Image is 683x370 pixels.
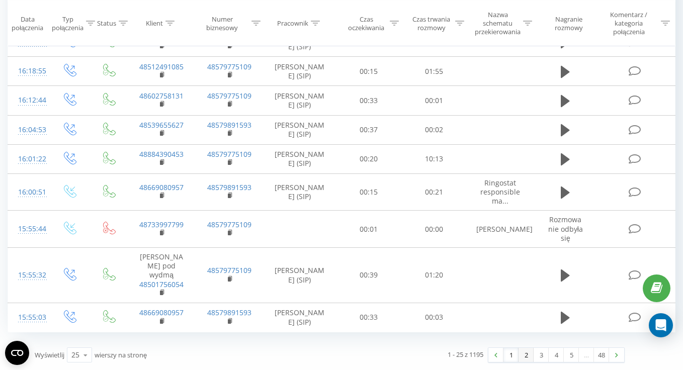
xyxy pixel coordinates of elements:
[97,19,116,28] div: Status
[448,349,483,359] div: 1 - 25 z 1195
[548,215,583,242] span: Rozmowa nie odbyła się
[18,149,39,169] div: 16:01:22
[543,15,594,32] div: Nagranie rozmowy
[519,348,534,362] a: 2
[401,86,467,115] td: 00:01
[466,211,534,248] td: [PERSON_NAME]
[18,120,39,140] div: 16:04:53
[336,248,401,303] td: 00:39
[18,90,39,110] div: 16:12:44
[139,149,184,159] a: 48884390453
[207,62,251,71] a: 48579775109
[139,182,184,192] a: 48669080957
[277,19,308,28] div: Pracownik
[401,248,467,303] td: 01:20
[549,348,564,362] a: 4
[5,341,29,365] button: Open CMP widget
[35,350,64,359] span: Wyświetlij
[503,348,519,362] a: 1
[401,211,467,248] td: 00:00
[139,220,184,229] a: 48733997799
[8,15,47,32] div: Data połączenia
[600,11,658,36] div: Komentarz / kategoria połączenia
[196,15,249,32] div: Numer biznesowy
[263,248,336,303] td: [PERSON_NAME] (SIP)
[18,219,39,239] div: 15:55:44
[480,178,520,206] span: Ringostat responsible ma...
[401,115,467,144] td: 00:02
[579,348,594,362] div: …
[336,303,401,332] td: 00:33
[263,173,336,211] td: [PERSON_NAME] (SIP)
[336,86,401,115] td: 00:33
[207,120,251,130] a: 48579891593
[139,308,184,317] a: 48669080957
[401,57,467,86] td: 01:55
[263,57,336,86] td: [PERSON_NAME] (SIP)
[475,11,521,36] div: Nazwa schematu przekierowania
[207,149,251,159] a: 48579775109
[336,57,401,86] td: 00:15
[263,86,336,115] td: [PERSON_NAME] (SIP)
[649,313,673,337] div: Open Intercom Messenger
[410,15,453,32] div: Czas trwania rozmowy
[139,62,184,71] a: 48512491085
[207,308,251,317] a: 48579891593
[263,303,336,332] td: [PERSON_NAME] (SIP)
[52,15,83,32] div: Typ połączenia
[594,348,609,362] a: 48
[207,182,251,192] a: 48579891593
[207,220,251,229] a: 48579775109
[207,91,251,101] a: 48579775109
[95,350,147,359] span: wierszy na stronę
[336,115,401,144] td: 00:37
[18,182,39,202] div: 16:00:51
[401,144,467,173] td: 10:13
[534,348,549,362] a: 3
[564,348,579,362] a: 5
[336,173,401,211] td: 00:15
[207,265,251,275] a: 48579775109
[18,265,39,285] div: 15:55:32
[263,115,336,144] td: [PERSON_NAME] (SIP)
[139,280,184,289] a: 48501756054
[401,303,467,332] td: 00:03
[18,308,39,327] div: 15:55:03
[336,211,401,248] td: 00:01
[18,61,39,81] div: 16:18:55
[345,15,387,32] div: Czas oczekiwania
[128,248,196,303] td: [PERSON_NAME] pod wydmą
[139,91,184,101] a: 48602758131
[139,120,184,130] a: 48539655627
[263,144,336,173] td: [PERSON_NAME] (SIP)
[146,19,163,28] div: Klient
[336,144,401,173] td: 00:20
[71,350,79,360] div: 25
[401,173,467,211] td: 00:21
